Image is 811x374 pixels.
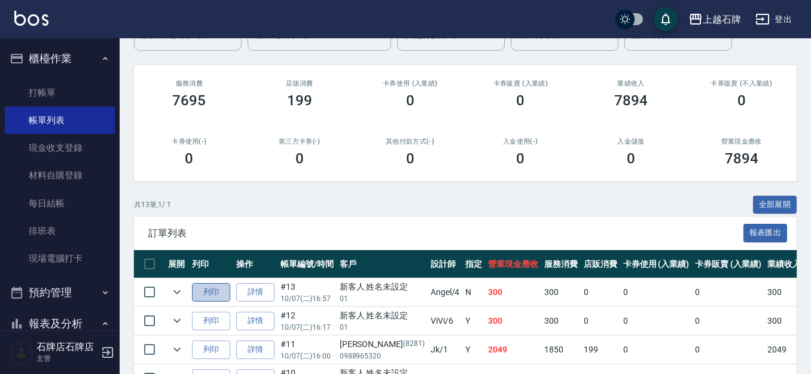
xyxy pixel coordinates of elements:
td: ViVi /6 [428,307,463,335]
a: 報表匯出 [743,227,788,238]
th: 服務消費 [541,250,581,278]
h2: 卡券販賣 (不入業績) [700,80,782,87]
td: 300 [541,307,581,335]
td: 2049 [764,336,804,364]
button: 列印 [192,283,230,302]
th: 卡券販賣 (入業績) [692,250,764,278]
p: 01 [340,322,425,333]
div: [PERSON_NAME] [340,338,425,351]
span: 訂單列表 [148,227,743,239]
div: 新客人 姓名未設定 [340,309,425,322]
td: 0 [581,278,620,306]
div: 上越石牌 [703,12,741,27]
th: 設計師 [428,250,463,278]
td: #11 [278,336,337,364]
h3: 0 [516,150,525,167]
div: 新客人 姓名未設定 [340,281,425,293]
h3: 7894 [725,150,758,167]
td: 0 [692,336,764,364]
p: 10/07 (二) 16:00 [281,351,334,361]
td: 300 [764,278,804,306]
h2: 營業現金應收 [700,138,782,145]
a: 現場電腦打卡 [5,245,115,272]
th: 操作 [233,250,278,278]
button: expand row [168,340,186,358]
h2: 其他付款方式(-) [369,138,451,145]
th: 客戶 [337,250,428,278]
h3: 0 [516,92,525,109]
a: 排班表 [5,217,115,245]
a: 詳情 [236,312,275,330]
a: 打帳單 [5,79,115,107]
td: N [462,278,485,306]
a: 帳單列表 [5,107,115,134]
h3: 0 [737,92,746,109]
p: 共 13 筆, 1 / 1 [134,199,171,210]
td: Y [462,307,485,335]
th: 卡券使用 (入業績) [620,250,693,278]
th: 列印 [189,250,233,278]
button: 櫃檯作業 [5,43,115,74]
button: 報表匯出 [743,224,788,242]
td: 300 [764,307,804,335]
h2: 店販消費 [259,80,341,87]
button: 預約管理 [5,277,115,308]
td: 0 [620,278,693,306]
td: 0 [581,307,620,335]
button: expand row [168,283,186,301]
a: 詳情 [236,283,275,302]
button: 列印 [192,340,230,359]
p: 10/07 (二) 16:17 [281,322,334,333]
td: 2049 [485,336,541,364]
td: Angel /4 [428,278,463,306]
p: 主管 [36,353,97,364]
td: 300 [541,278,581,306]
button: 列印 [192,312,230,330]
td: Jk /1 [428,336,463,364]
td: #12 [278,307,337,335]
h3: 7894 [614,92,648,109]
a: 每日結帳 [5,190,115,217]
img: Logo [14,11,48,26]
h2: 卡券使用(-) [148,138,230,145]
td: 0 [620,336,693,364]
td: 0 [620,307,693,335]
td: 0 [692,278,764,306]
a: 現金收支登錄 [5,134,115,162]
th: 業績收入 [764,250,804,278]
h2: 第三方卡券(-) [259,138,341,145]
td: 300 [485,307,541,335]
button: 上越石牌 [684,7,746,32]
h3: 0 [627,150,635,167]
p: (8281) [403,338,425,351]
td: 300 [485,278,541,306]
h3: 0 [185,150,193,167]
h2: 卡券使用 (入業績) [369,80,451,87]
button: 報表及分析 [5,308,115,339]
th: 指定 [462,250,485,278]
button: save [654,7,678,31]
h3: 服務消費 [148,80,230,87]
h2: 入金使用(-) [480,138,562,145]
h2: 卡券販賣 (入業績) [480,80,562,87]
th: 店販消費 [581,250,620,278]
p: 01 [340,293,425,304]
button: 登出 [751,8,797,31]
a: 詳情 [236,340,275,359]
td: Y [462,336,485,364]
h3: 0 [406,150,414,167]
button: 全部展開 [753,196,797,214]
td: #13 [278,278,337,306]
th: 展開 [165,250,189,278]
p: 0988965320 [340,351,425,361]
a: 材料自購登錄 [5,162,115,189]
th: 營業現金應收 [485,250,541,278]
h5: 石牌店石牌店 [36,341,97,353]
h2: 入金儲值 [590,138,672,145]
h2: 業績收入 [590,80,672,87]
p: 10/07 (二) 16:57 [281,293,334,304]
td: 1850 [541,336,581,364]
button: expand row [168,312,186,330]
td: 0 [692,307,764,335]
h3: 0 [406,92,414,109]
